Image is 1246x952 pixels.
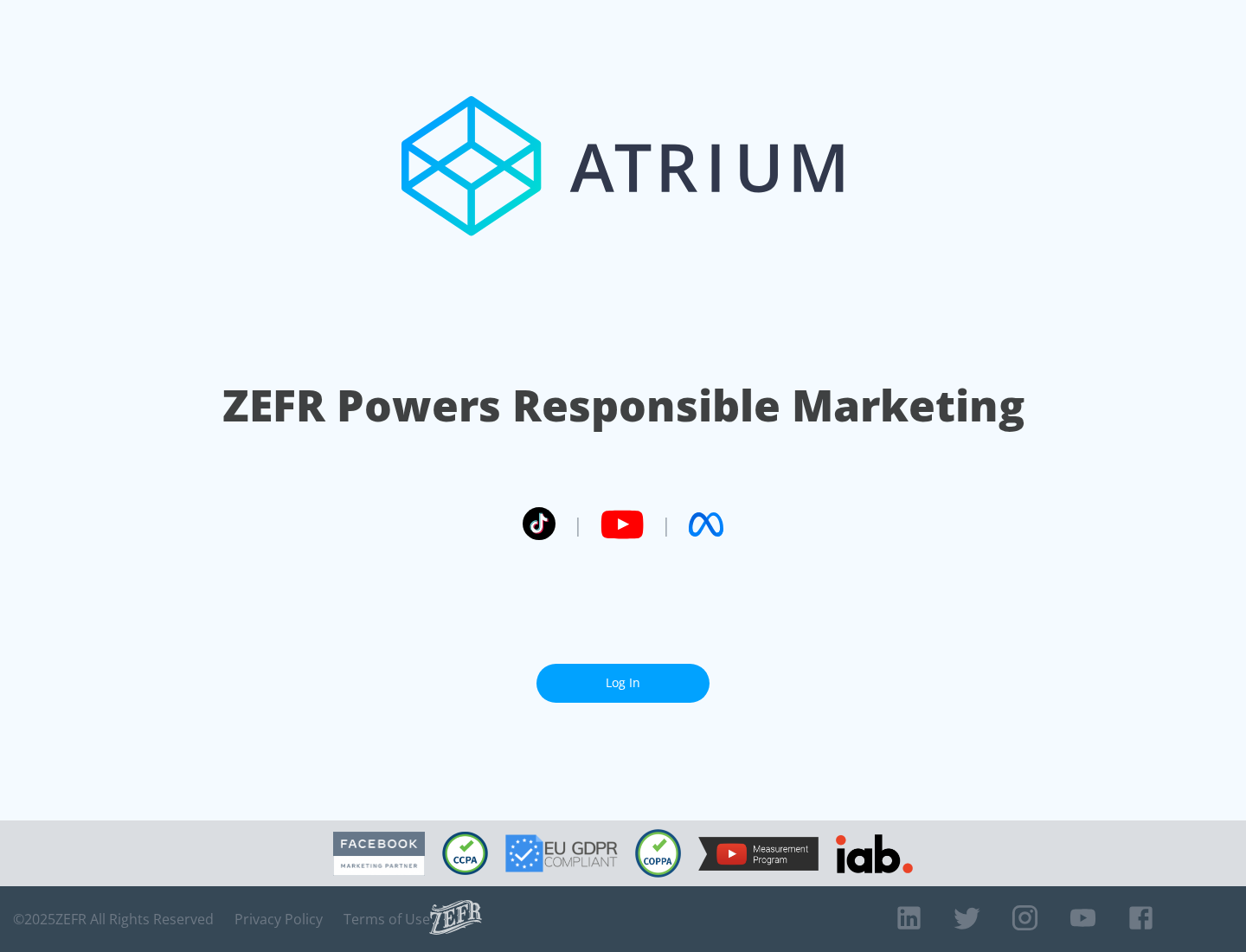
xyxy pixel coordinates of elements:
img: Facebook Marketing Partner [333,832,425,876]
img: COPPA Compliant [635,829,681,878]
span: | [573,511,583,537]
h1: ZEFR Powers Responsible Marketing [222,376,1024,435]
img: CCPA Compliant [442,832,488,875]
img: GDPR Compliant [505,834,618,872]
a: Privacy Policy [234,910,323,928]
img: IAB [836,834,913,873]
span: © 2025 ZEFR All Rights Reserved [13,910,214,928]
span: | [661,511,671,537]
a: Terms of Use [344,910,430,928]
a: Log In [536,664,710,703]
img: YouTube Measurement Program [698,837,819,871]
